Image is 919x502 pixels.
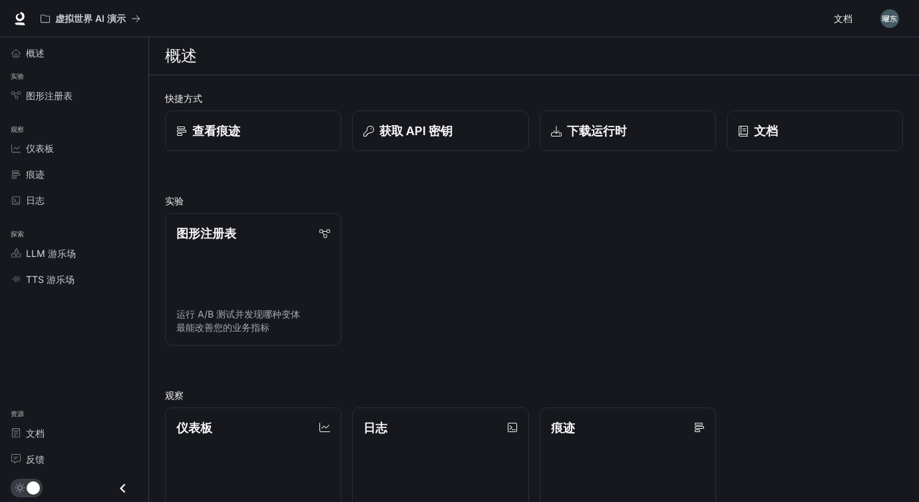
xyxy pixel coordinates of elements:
[5,242,143,265] a: LLM 游乐场
[165,93,202,104] font: 快捷方式
[26,274,75,285] font: TTS 游乐场
[26,142,54,154] font: 仪表板
[11,409,25,418] font: 资源
[551,421,575,435] font: 痕迹
[165,111,341,151] a: 查看痕迹
[26,248,76,259] font: LLM 游乐场
[176,421,212,435] font: 仪表板
[165,389,184,401] font: 观察
[26,90,73,101] font: 图形注册表
[5,41,143,65] a: 概述
[5,162,143,186] a: 痕迹
[5,136,143,160] a: 仪表板
[35,5,146,32] button: 所有工作区
[165,195,184,206] font: 实验
[176,226,236,240] font: 图形注册表
[567,124,627,138] font: 下载运行时
[26,453,45,465] font: 反馈
[5,268,143,291] a: TTS 游乐场
[727,111,903,151] a: 文档
[5,447,143,471] a: 反馈
[11,72,25,81] font: 实验
[834,13,852,24] font: 文档
[176,308,300,333] font: 运行 A/B 测试并发现哪种变体最能改善您的业务指标
[540,111,716,151] a: 下载运行时
[11,230,25,238] font: 探索
[26,194,45,206] font: 日志
[363,421,387,435] font: 日志
[108,475,138,502] button: 关闭抽屉
[828,5,871,32] a: 文档
[11,125,25,134] font: 观察
[55,13,126,24] font: 虚拟世界 AI 演示
[192,124,240,138] font: 查看痕迹
[26,168,45,180] font: 痕迹
[165,46,196,65] font: 概述
[26,427,45,439] font: 文档
[5,421,143,445] a: 文档
[876,5,903,32] button: 用户头像
[165,213,341,346] a: 图形注册表运行 A/B 测试并发现哪种变体最能改善您的业务指标
[5,188,143,212] a: 日志
[379,124,453,138] font: 获取 API 密钥
[754,124,778,138] font: 文档
[880,9,899,28] img: 用户头像
[5,84,143,107] a: 图形注册表
[352,111,528,151] button: 获取 API 密钥
[27,480,40,495] span: 暗模式切换
[26,47,45,59] font: 概述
